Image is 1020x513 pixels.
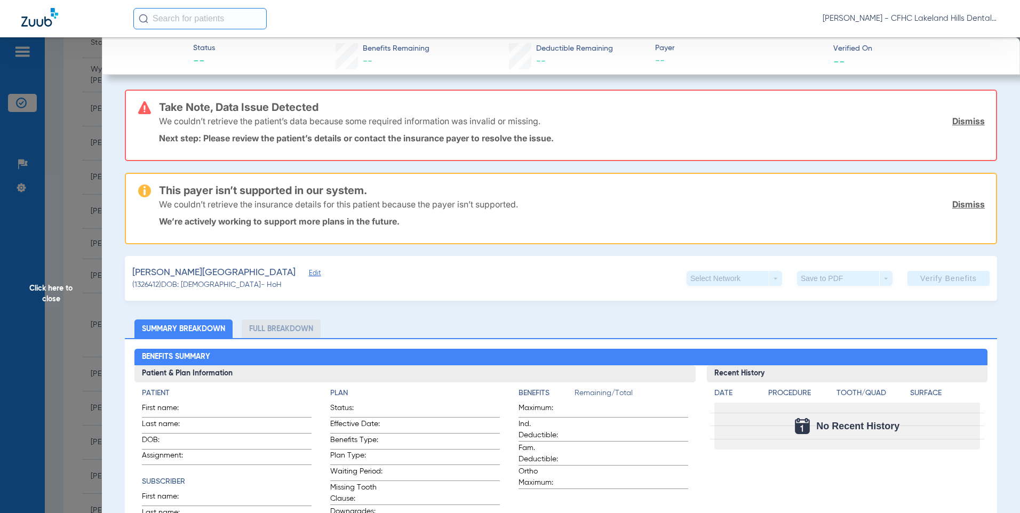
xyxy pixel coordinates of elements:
span: Verified On [833,43,1002,54]
h4: Tooth/Quad [836,388,906,399]
a: Dismiss [952,199,985,210]
span: (1326412) DOB: [DEMOGRAPHIC_DATA] - HoH [132,279,282,291]
p: We couldn’t retrieve the insurance details for this patient because the payer isn’t supported. [159,199,518,210]
span: Missing Tooth Clause: [330,482,382,504]
span: Plan Type: [330,450,382,464]
span: Effective Date: [330,419,382,433]
p: We couldn’t retrieve the patient’s data because some required information was invalid or missing. [159,116,540,126]
a: Dismiss [952,116,985,126]
h4: Procedure [768,388,833,399]
span: Payer [655,43,824,54]
app-breakdown-title: Benefits [519,388,575,403]
span: Waiting Period: [330,466,382,480]
h3: This payer isn’t supported in our system. [159,185,985,196]
span: [PERSON_NAME][GEOGRAPHIC_DATA] [132,266,296,279]
span: Benefits Remaining [363,43,429,54]
img: error-icon [138,101,151,114]
app-breakdown-title: Procedure [768,388,833,403]
li: Full Breakdown [242,319,321,338]
span: -- [193,54,215,69]
span: Maximum: [519,403,571,417]
app-breakdown-title: Surface [910,388,980,403]
h4: Benefits [519,388,575,399]
span: Status [193,43,215,54]
span: Benefits Type: [330,435,382,449]
span: -- [536,57,546,66]
h4: Plan [330,388,500,399]
span: [PERSON_NAME] - CFHC Lakeland Hills Dental [823,13,999,24]
span: Fam. Deductible: [519,443,571,465]
span: DOB: [142,435,194,449]
h3: Recent History [707,365,987,382]
span: -- [363,57,372,66]
span: Status: [330,403,382,417]
h3: Patient & Plan Information [134,365,696,382]
span: First name: [142,403,194,417]
app-breakdown-title: Tooth/Quad [836,388,906,403]
span: Edit [309,269,318,279]
span: Deductible Remaining [536,43,613,54]
iframe: Chat Widget [967,462,1020,513]
h4: Subscriber [142,476,312,487]
h4: Surface [910,388,980,399]
span: Assignment: [142,450,194,464]
span: -- [655,54,824,68]
span: Last name: [142,419,194,433]
h4: Patient [142,388,312,399]
span: -- [833,55,845,67]
input: Search for patients [133,8,267,29]
img: Zuub Logo [21,8,58,27]
span: Ind. Deductible: [519,419,571,441]
img: Calendar [795,418,810,434]
span: Remaining/Total [575,388,688,403]
p: We’re actively working to support more plans in the future. [159,216,985,227]
h3: Take Note, Data Issue Detected [159,102,985,113]
img: warning-icon [138,185,151,197]
li: Summary Breakdown [134,319,233,338]
span: First name: [142,491,194,506]
h2: Benefits Summary [134,349,988,366]
img: Search Icon [139,14,148,23]
span: No Recent History [816,421,899,431]
p: Next step: Please review the patient’s details or contact the insurance payer to resolve the issue. [159,133,985,143]
h4: Date [714,388,759,399]
span: Ortho Maximum: [519,466,571,488]
app-breakdown-title: Date [714,388,759,403]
